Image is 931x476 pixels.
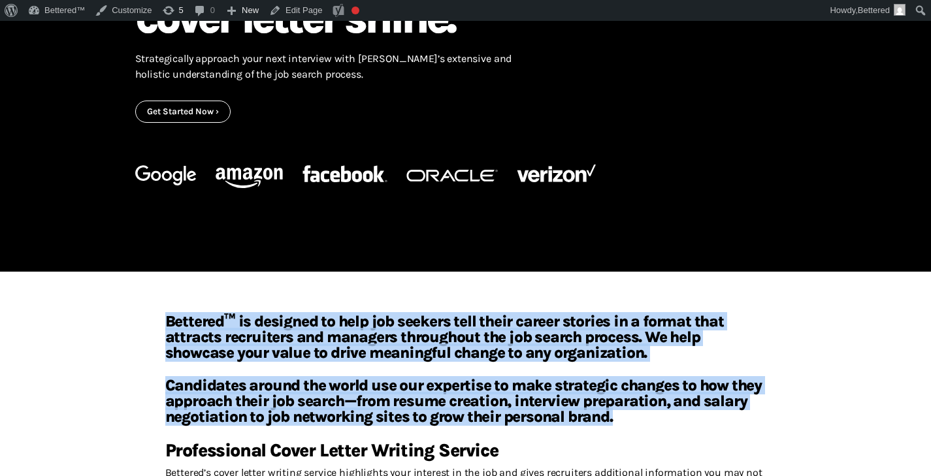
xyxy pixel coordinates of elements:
img: employers-five.svg [135,144,596,209]
h5: Bettered™ is designed to help job seekers tell their career stories in a format that attracts rec... [165,313,766,372]
a: Get Started Now › [147,106,219,116]
span: Bettered [858,5,890,15]
button: Get Started Now › [135,101,231,123]
div: Focus keyphrase not set [351,7,359,14]
h5: Candidates around the world use our expertise to make strategic changes to how they approach thei... [165,377,766,436]
h2: Professional Cover Letter Writing Service [165,441,766,460]
p: Strategically approach your next interview with [PERSON_NAME]’s extensive and holistic understand... [135,43,513,90]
